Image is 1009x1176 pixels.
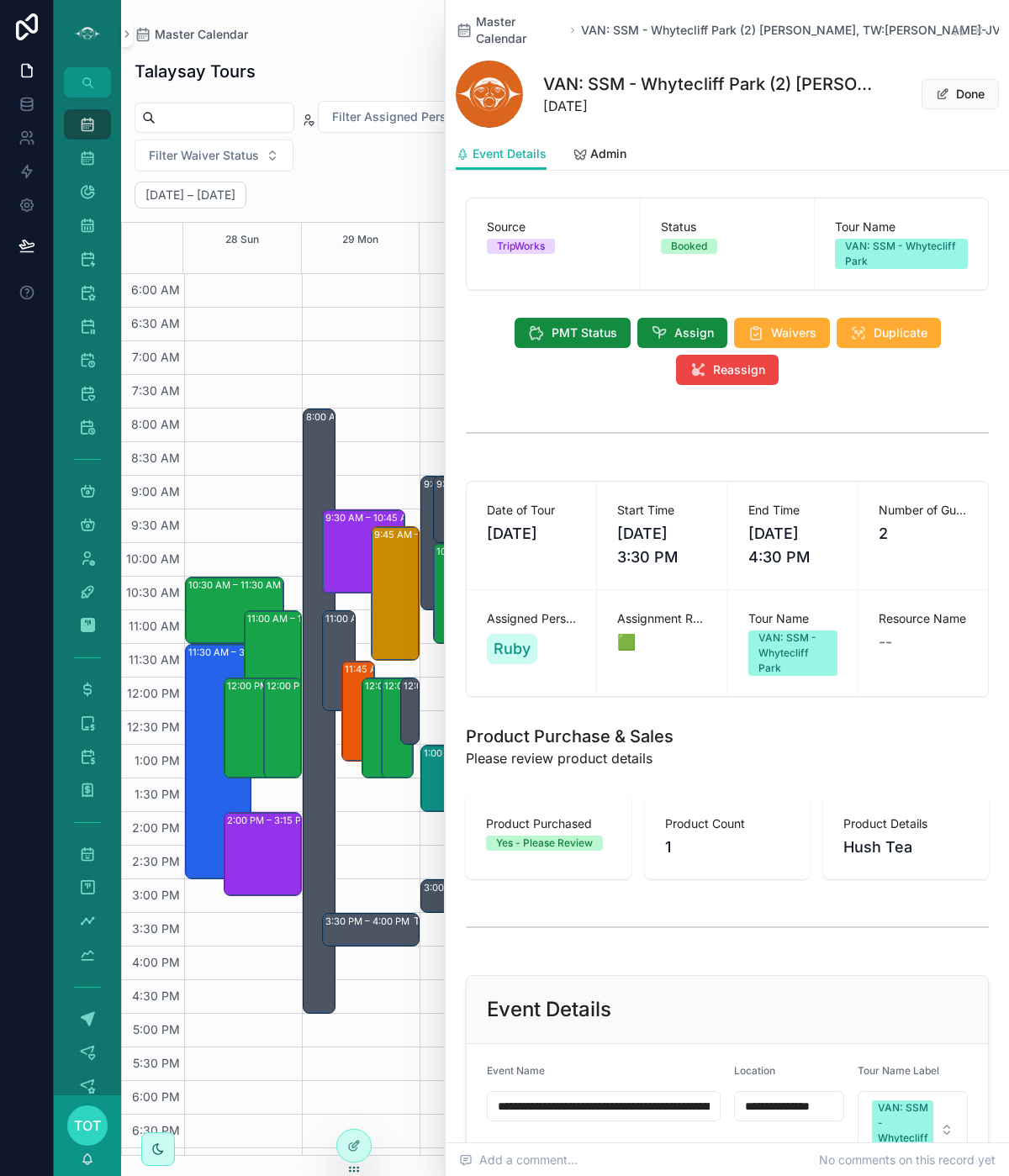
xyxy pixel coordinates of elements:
[225,813,301,895] div: 2:00 PM – 3:15 PM
[674,324,714,341] span: Assign
[124,652,184,667] span: 11:30 AM
[245,611,302,710] div: 11:00 AM – 12:30 PM
[473,145,547,162] span: Event Details
[617,502,706,519] span: Start Time
[456,13,564,47] a: Master Calendar
[494,637,531,661] span: Ruby
[748,610,837,627] span: Tour Name
[127,316,184,330] span: 6:30 AM
[497,239,545,254] div: TripWorks
[421,477,441,609] div: 9:00 AM – 11:00 AM
[424,879,512,896] div: 3:00 PM – 3:30 PM
[318,101,511,133] button: Select Button
[372,527,419,660] div: 9:45 AM – 11:45 AM
[332,108,477,125] span: Filter Assigned Personnel
[123,720,184,734] span: 12:30 PM
[135,60,256,83] h1: Talaysay Tours
[129,1056,184,1070] span: 5:30 PM
[487,634,537,664] a: Ruby
[401,678,419,744] div: 12:00 PM – 1:00 PM
[543,96,873,116] span: [DATE]
[342,662,373,761] div: 11:45 AM – 1:15 PM
[515,318,631,348] button: PMT Status
[155,26,248,43] span: Master Calendar
[922,79,999,109] button: Done
[325,913,414,930] div: 3:30 PM – 4:00 PM
[362,678,394,778] div: 12:00 PM – 1:30 PM
[128,854,184,868] span: 2:30 PM
[145,187,235,203] h2: [DATE] – [DATE]
[835,219,968,235] span: Tour Name
[122,551,184,566] span: 10:00 AM
[637,318,727,348] button: Assign
[819,1152,996,1168] span: No comments on this record yet
[247,610,343,627] div: 11:00 AM – 12:30 PM
[879,630,892,654] span: --
[671,239,707,254] div: Booked
[325,509,420,526] div: 9:30 AM – 10:45 AM
[414,915,506,928] div: Talaysay x [PERSON_NAME] connect
[874,324,927,341] span: Duplicate
[227,678,318,694] div: 12:00 PM – 1:30 PM
[127,484,184,498] span: 9:00 AM
[306,409,395,425] div: 8:00 AM – 5:00 PM
[434,544,454,643] div: 10:00 AM – 11:30 AM
[225,678,289,778] div: 12:00 PM – 1:30 PM
[617,610,706,627] span: Assignment Review
[186,645,251,878] div: 11:30 AM – 3:00 PM
[227,812,314,829] div: 2:00 PM – 3:15 PM
[845,239,958,269] div: VAN: SSM - Whytecliff Park
[734,1064,775,1077] span: Location
[459,1152,578,1168] span: Add a comment...
[879,522,968,546] span: 2
[128,989,184,1003] span: 4:30 PM
[188,644,280,661] div: 11:30 AM – 3:00 PM
[676,355,779,385] button: Reassign
[123,686,184,700] span: 12:00 PM
[128,888,184,902] span: 3:00 PM
[424,745,510,762] div: 1:00 PM – 2:00 PM
[128,820,184,835] span: 2:00 PM
[128,350,184,364] span: 7:00 AM
[128,1089,184,1104] span: 6:00 PM
[74,20,101,47] img: App logo
[128,1123,184,1137] span: 6:30 PM
[135,140,293,171] button: Select Button
[128,383,184,398] span: 7:30 AM
[748,522,837,569] span: [DATE] 4:30 PM
[487,522,576,546] span: [DATE]
[487,610,576,627] span: Assigned Personnel
[130,753,184,767] span: 1:00 PM
[264,678,301,778] div: 12:00 PM – 1:30 PM
[617,522,706,569] span: [DATE] 3:30 PM
[267,678,357,694] div: 12:00 PM – 1:30 PM
[186,577,283,643] div: 10:30 AM – 11:30 AM
[424,476,516,493] div: 9:00 AM – 11:00 AM
[486,815,611,832] span: Product Purchased
[758,630,827,676] div: VAN: SSM - Whytecliff Park
[342,223,378,256] div: 29 Mon
[487,219,620,235] span: Source
[365,678,456,694] div: 12:00 PM – 1:30 PM
[54,98,121,1095] div: scrollable content
[124,619,184,633] span: 11:00 AM
[127,282,184,297] span: 6:00 AM
[382,678,413,778] div: 12:00 PM – 1:30 PM
[843,836,969,859] span: Hush Tea
[323,914,419,946] div: 3:30 PM – 4:00 PMTalaysay x [PERSON_NAME] connect
[345,661,433,678] div: 11:45 AM – 1:15 PM
[456,139,547,171] a: Event Details
[384,678,475,694] div: 12:00 PM – 1:30 PM
[843,815,969,832] span: Product Details
[487,1064,545,1077] span: Event Name
[573,139,626,172] a: Admin
[748,502,837,519] span: End Time
[487,502,576,519] span: Date of Tour
[421,746,536,811] div: 1:00 PM – 2:00 PMVAN: SSM - [PERSON_NAME] (25) [PERSON_NAME], TW:[PERSON_NAME]-AIZE
[149,147,259,164] span: Filter Waiver Status
[879,610,968,627] span: Resource Name
[421,880,536,912] div: 3:00 PM – 3:30 PMRemind staff to submit hours
[323,611,354,710] div: 11:00 AM – 12:30 PM
[129,1022,184,1036] span: 5:00 PM
[661,219,794,235] span: Status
